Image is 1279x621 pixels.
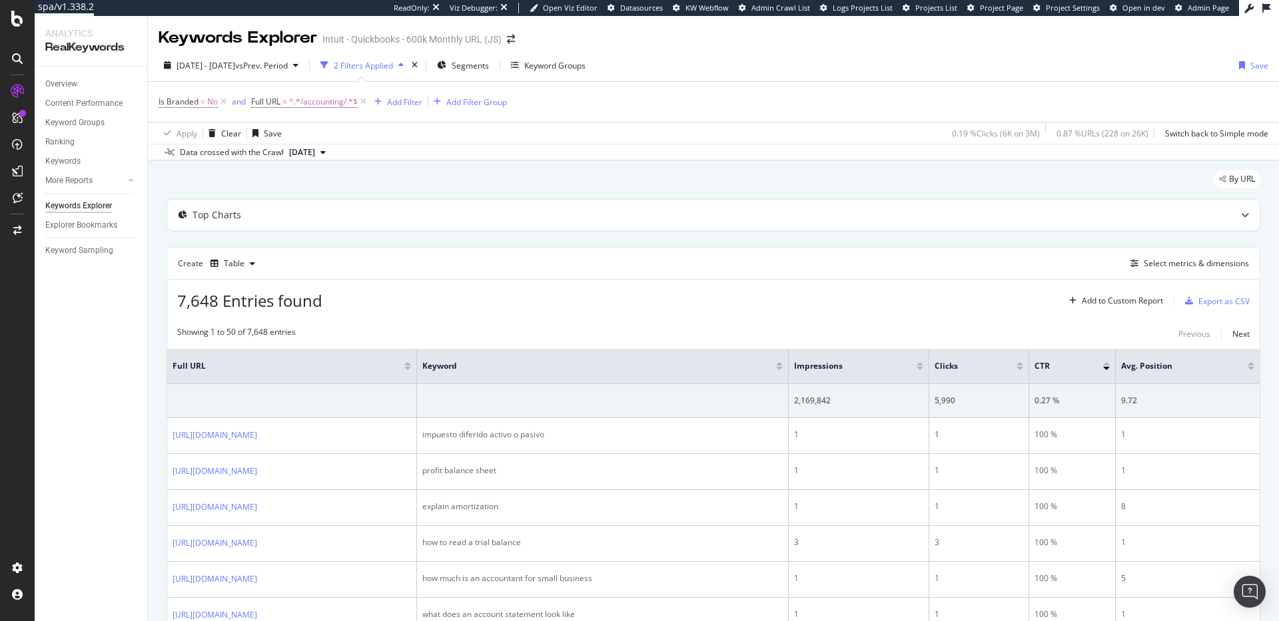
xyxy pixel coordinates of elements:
div: Keyword Groups [45,116,105,130]
a: [URL][DOMAIN_NAME] [173,465,257,478]
span: Projects List [915,3,957,13]
div: times [409,59,420,72]
div: Clear [221,128,241,139]
span: Full URL [173,360,384,372]
div: Overview [45,77,77,91]
div: 100 % [1035,465,1110,477]
a: [URL][DOMAIN_NAME] [173,536,257,550]
a: Admin Crawl List [739,3,810,13]
div: 2,169,842 [794,395,923,407]
span: [DATE] - [DATE] [177,60,235,71]
div: 0.87 % URLs ( 228 on 26K ) [1057,128,1148,139]
button: and [232,95,246,108]
div: 1 [794,465,923,477]
div: what does an account statement look like [422,608,783,620]
a: Content Performance [45,97,138,110]
div: 9.72 [1121,395,1254,407]
a: KW Webflow [673,3,729,13]
span: = [282,96,287,107]
span: By URL [1229,175,1255,183]
button: [DATE] [284,144,331,160]
div: 100 % [1035,501,1110,513]
div: explain amortization [422,501,783,513]
button: Keyword Groups [506,55,591,76]
div: Add Filter Group [446,97,507,108]
span: Avg. Position [1121,360,1228,372]
div: arrow-right-arrow-left [507,35,515,44]
a: Ranking [45,135,138,149]
a: [URL][DOMAIN_NAME] [173,429,257,442]
button: Export as CSV [1180,290,1250,311]
span: Full URL [251,96,280,107]
div: Open Intercom Messenger [1234,576,1266,608]
div: 8 [1121,501,1254,513]
span: vs Prev. Period [235,60,288,71]
span: Open Viz Editor [543,3,598,13]
div: Next [1232,328,1250,339]
div: Keyword Groups [524,60,586,71]
button: Add to Custom Report [1064,290,1163,311]
div: 1 [1121,536,1254,548]
a: Datasources [608,3,663,13]
div: 1 [935,572,1023,584]
div: 1 [794,429,923,441]
div: Keywords Explorer [159,27,317,49]
div: Data crossed with the Crawl [180,146,284,158]
button: Select metrics & dimensions [1125,256,1249,272]
a: Keywords [45,154,138,168]
button: Save [247,122,282,144]
a: Project Settings [1033,3,1100,13]
div: Create [178,253,260,274]
span: No [207,93,218,111]
div: Add Filter [387,97,422,108]
a: More Reports [45,174,125,188]
a: [URL][DOMAIN_NAME] [173,501,257,514]
button: Switch back to Simple mode [1160,122,1268,144]
a: Explorer Bookmarks [45,218,138,232]
div: RealKeywords [45,40,137,55]
div: 1 [1121,608,1254,620]
a: Project Page [967,3,1023,13]
div: 100 % [1035,572,1110,584]
div: 1 [935,608,1023,620]
button: Apply [159,122,197,144]
div: 1 [935,465,1023,477]
button: Table [205,253,260,274]
div: 2 Filters Applied [334,60,393,71]
button: [DATE] - [DATE]vsPrev. Period [159,55,304,76]
div: 100 % [1035,429,1110,441]
div: Switch back to Simple mode [1165,128,1268,139]
div: Save [1250,60,1268,71]
div: More Reports [45,174,93,188]
div: 1 [1121,465,1254,477]
div: Explorer Bookmarks [45,218,117,232]
div: 0.27 % [1035,395,1110,407]
span: Logs Projects List [833,3,893,13]
div: Intuit - Quickbooks - 600k Monthly URL (JS) [322,33,502,46]
div: Apply [177,128,197,139]
div: 100 % [1035,608,1110,620]
div: impuesto diferido activo o pasivo [422,429,783,441]
a: Overview [45,77,138,91]
span: Keyword [422,360,756,372]
div: Content Performance [45,97,123,110]
div: Save [264,128,282,139]
span: 2025 Sep. 19th [289,146,315,158]
a: Projects List [903,3,957,13]
div: 1 [935,501,1023,513]
div: Analytics [45,27,137,40]
div: Showing 1 to 50 of 7,648 entries [177,326,296,342]
div: Keywords [45,154,81,168]
span: 7,648 Entries found [177,290,322,311]
span: Project Settings [1046,3,1100,13]
span: ^.*/accounting/.*$ [289,93,358,111]
button: Next [1232,326,1250,342]
div: legacy label [1214,170,1260,188]
a: Keyword Sampling [45,244,138,258]
a: Keywords Explorer [45,199,138,213]
div: 1 [794,501,923,513]
button: Add Filter Group [428,94,507,110]
button: 2 Filters Applied [315,55,409,76]
div: Previous [1178,328,1210,339]
span: = [201,96,205,107]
